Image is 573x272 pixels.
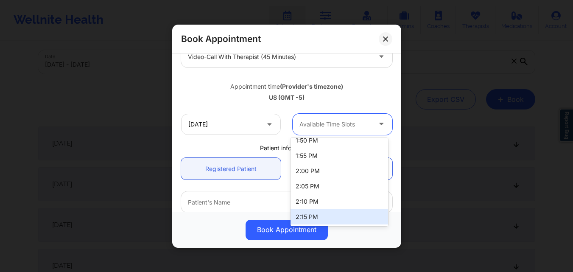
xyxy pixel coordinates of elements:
input: MM/DD/YYYY [181,113,281,135]
a: Registered Patient [181,158,281,179]
div: 2:15 PM [291,209,388,224]
div: Video-Call with Therapist (45 minutes) [188,46,371,67]
h2: Book Appointment [181,33,261,45]
b: (Provider's timezone) [280,82,343,90]
a: Not Registered Patient [293,158,392,179]
div: Patient information: [175,143,398,152]
button: Book Appointment [246,219,328,240]
div: 2:00 PM [291,163,388,179]
div: 1:50 PM [291,133,388,148]
div: US (GMT -5) [181,93,392,102]
div: 1:55 PM [291,148,388,163]
div: Appointment time [181,82,392,90]
div: 2:05 PM [291,179,388,194]
div: 2:10 PM [291,194,388,209]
